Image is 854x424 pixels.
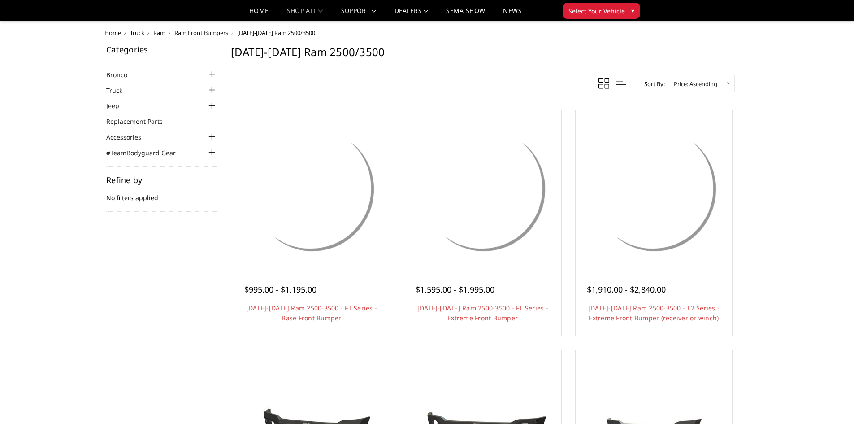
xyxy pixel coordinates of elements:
span: Select Your Vehicle [568,6,625,16]
a: [DATE]-[DATE] Ram 2500-3500 - FT Series - Extreme Front Bumper [417,304,548,322]
a: Replacement Parts [106,117,174,126]
img: 2019-2025 Ram 2500-3500 - FT Series - Base Front Bumper [235,113,388,265]
a: [DATE]-[DATE] Ram 2500-3500 - T2 Series - Extreme Front Bumper (receiver or winch) [588,304,720,322]
span: $1,910.00 - $2,840.00 [587,284,666,295]
a: Ram Front Bumpers [174,29,228,37]
a: SEMA Show [446,8,485,21]
a: Jeep [106,101,130,110]
a: #TeamBodyguard Gear [106,148,187,157]
div: No filters applied [106,176,217,212]
a: Truck [106,86,134,95]
a: Truck [130,29,144,37]
a: Accessories [106,132,152,142]
a: Home [249,8,269,21]
h1: [DATE]-[DATE] Ram 2500/3500 [231,45,735,66]
span: $1,595.00 - $1,995.00 [416,284,494,295]
a: News [503,8,521,21]
a: 2019-2025 Ram 2500-3500 - T2 Series - Extreme Front Bumper (receiver or winch) 2019-2025 Ram 2500... [578,113,730,265]
span: ▾ [631,6,634,15]
a: [DATE]-[DATE] Ram 2500-3500 - FT Series - Base Front Bumper [246,304,377,322]
h5: Refine by [106,176,217,184]
span: $995.00 - $1,195.00 [244,284,316,295]
label: Sort By: [639,77,665,91]
a: Ram [153,29,165,37]
a: Dealers [394,8,429,21]
a: Support [341,8,377,21]
a: Bronco [106,70,139,79]
a: 2019-2025 Ram 2500-3500 - FT Series - Extreme Front Bumper 2019-2025 Ram 2500-3500 - FT Series - ... [407,113,559,265]
span: [DATE]-[DATE] Ram 2500/3500 [237,29,315,37]
a: Home [104,29,121,37]
h5: Categories [106,45,217,53]
a: shop all [287,8,323,21]
button: Select Your Vehicle [563,3,640,19]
